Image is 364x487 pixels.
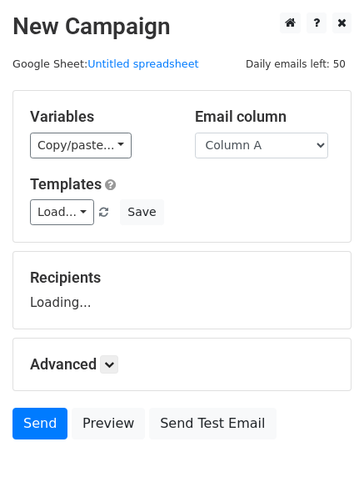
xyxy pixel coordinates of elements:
h5: Recipients [30,269,334,287]
h5: Advanced [30,355,334,374]
a: Untitled spreadsheet [87,58,198,70]
small: Google Sheet: [12,58,199,70]
a: Copy/paste... [30,133,132,158]
a: Load... [30,199,94,225]
h5: Email column [195,108,335,126]
span: Daily emails left: 50 [240,55,352,73]
a: Send [12,408,67,439]
a: Preview [72,408,145,439]
h2: New Campaign [12,13,352,41]
h5: Variables [30,108,170,126]
div: Loading... [30,269,334,312]
a: Templates [30,175,102,193]
button: Save [120,199,163,225]
a: Daily emails left: 50 [240,58,352,70]
a: Send Test Email [149,408,276,439]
